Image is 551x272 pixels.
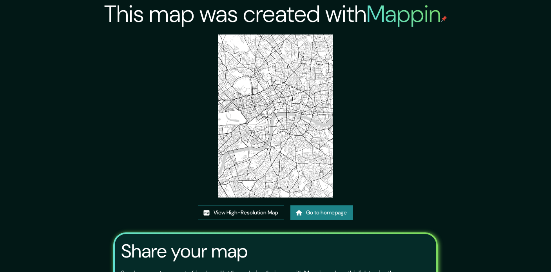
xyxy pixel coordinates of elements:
iframe: Help widget launcher [481,241,542,263]
img: created-map [218,34,333,198]
img: mappin-pin [441,16,447,22]
a: View High-Resolution Map [198,205,284,220]
a: Go to homepage [290,205,353,220]
h3: Share your map [121,240,248,262]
